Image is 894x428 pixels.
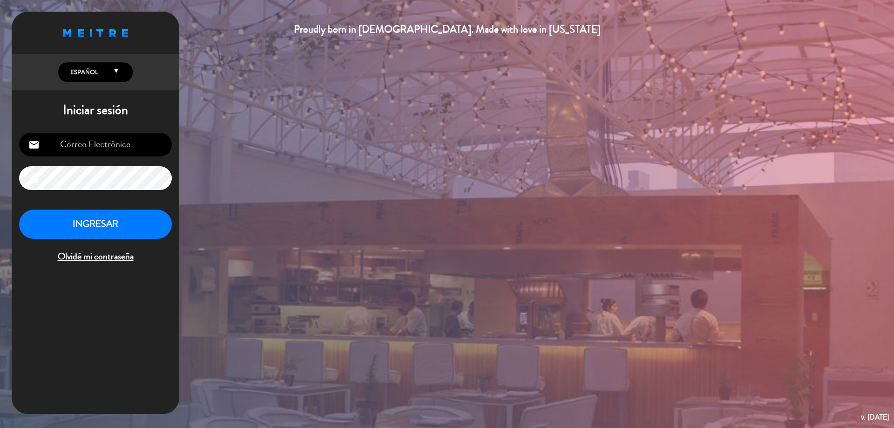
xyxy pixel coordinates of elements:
h1: Iniciar sesión [12,102,179,118]
input: Correo Electrónico [19,133,172,156]
i: email [28,139,40,150]
i: lock [28,173,40,184]
span: Español [68,68,98,77]
div: v. [DATE] [861,411,889,423]
button: INGRESAR [19,210,172,239]
span: Olvidé mi contraseña [19,249,172,265]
